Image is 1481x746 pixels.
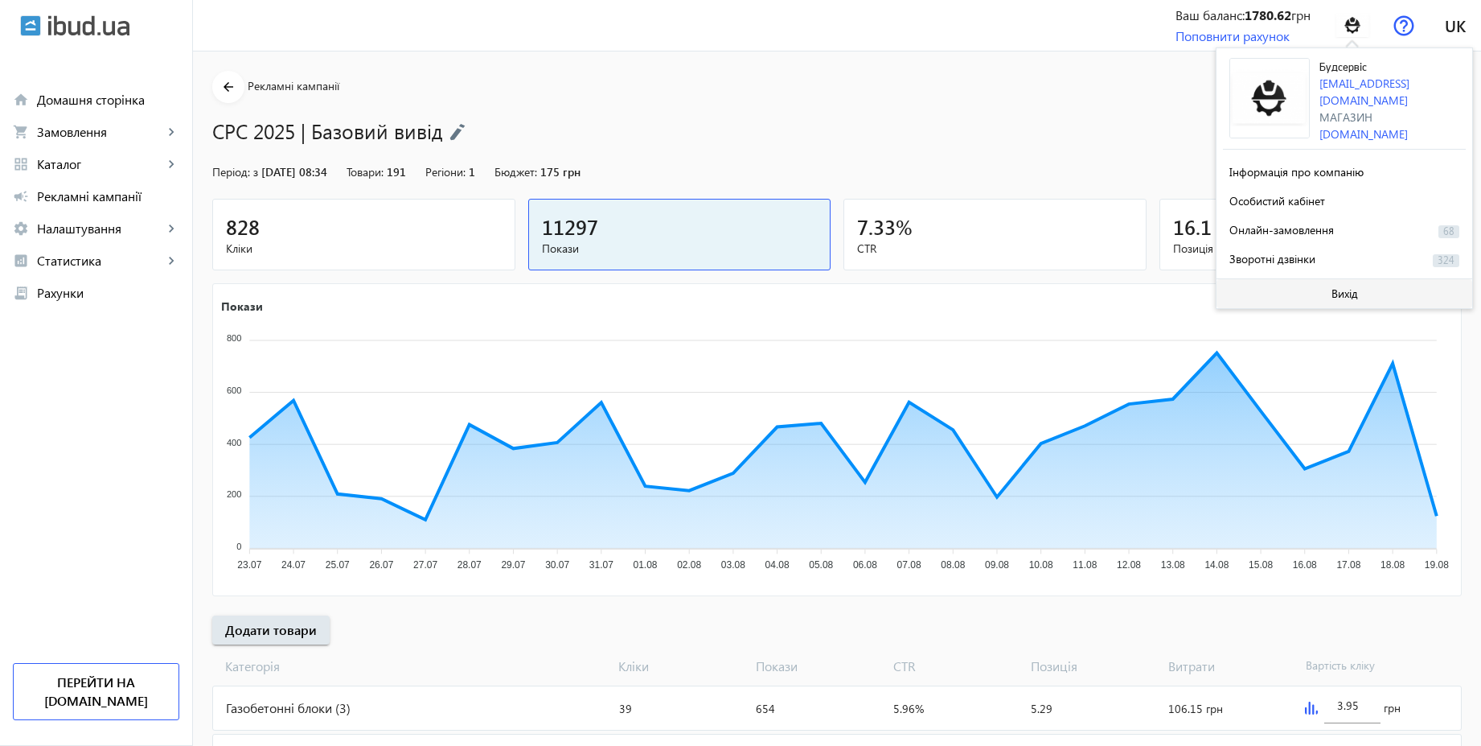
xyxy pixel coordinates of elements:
[226,213,260,240] span: 828
[1204,559,1229,571] tspan: 14.08
[612,657,749,675] span: Кліки
[1073,559,1097,571] tspan: 11.08
[13,156,29,172] mat-icon: grid_view
[1229,222,1334,237] span: Онлайн-замовлення
[326,559,350,571] tspan: 25.07
[236,542,241,551] tspan: 0
[1380,559,1405,571] tspan: 18.08
[237,559,261,571] tspan: 23.07
[1336,559,1360,571] tspan: 17.08
[212,657,612,675] span: Категорія
[219,77,239,97] mat-icon: arrow_back
[897,559,921,571] tspan: 07.08
[1299,657,1437,675] span: Вартість кліку
[227,333,241,343] tspan: 800
[887,657,1024,675] span: CTR
[13,285,29,301] mat-icon: receipt_long
[13,663,179,720] a: Перейти на [DOMAIN_NAME]
[545,559,569,571] tspan: 30.07
[1445,15,1466,35] span: uk
[226,241,502,257] span: Кліки
[48,15,129,36] img: ibud_text.svg
[542,241,818,257] span: Покази
[1168,701,1223,716] span: 106.15 грн
[1229,193,1325,208] span: Особистий кабінет
[619,701,632,716] span: 39
[1161,559,1185,571] tspan: 13.08
[1162,657,1299,675] span: Витрати
[1425,559,1449,571] tspan: 19.08
[1223,156,1466,185] button: Інформація про компанію
[227,438,241,447] tspan: 400
[1173,241,1449,257] span: Позиція
[212,117,1360,145] h1: CPC 2025 | Базовий вивід
[1393,15,1414,36] img: help.svg
[633,559,657,571] tspan: 01.08
[227,489,241,499] tspan: 200
[212,164,258,179] span: Період: з
[1293,559,1317,571] tspan: 16.08
[248,78,339,93] span: Рекламні кампанії
[261,164,327,179] span: [DATE] 08:34
[225,621,317,639] span: Додати товари
[1216,279,1472,308] button: Вихід
[13,221,29,237] mat-icon: settings
[1229,58,1310,138] img: 100226752caaf8b93c8917683337177-2763fb0b4e.png
[1223,243,1466,272] button: Зворотні дзвінки324
[1245,6,1291,23] b: 1780.62
[13,124,29,140] mat-icon: shopping_cart
[1173,213,1212,240] span: 16.1
[281,559,306,571] tspan: 24.07
[1229,251,1315,266] span: Зворотні дзвінки
[853,559,877,571] tspan: 06.08
[1249,559,1273,571] tspan: 15.08
[469,164,475,179] span: 1
[347,164,384,179] span: Товари:
[1229,164,1364,179] span: Інформація про компанію
[37,285,179,301] span: Рахунки
[1305,702,1318,715] img: graph.svg
[857,241,1133,257] span: CTR
[1319,76,1409,108] a: [EMAIL_ADDRESS][DOMAIN_NAME]
[540,164,581,179] span: 175 грн
[1024,657,1162,675] span: Позиція
[677,559,701,571] tspan: 02.08
[457,559,482,571] tspan: 28.07
[1029,559,1053,571] tspan: 10.08
[985,559,1009,571] tspan: 09.08
[387,164,406,179] span: 191
[37,221,163,237] span: Налаштування
[163,124,179,140] mat-icon: keyboard_arrow_right
[37,124,163,140] span: Замовлення
[1175,6,1311,24] div: Ваш баланс: грн
[212,616,330,645] button: Додати товари
[20,15,41,36] img: ibud.svg
[1223,185,1466,214] button: Особистий кабінет
[589,559,613,571] tspan: 31.07
[501,559,525,571] tspan: 29.07
[809,559,833,571] tspan: 05.08
[1031,701,1052,716] span: 5.29
[37,156,163,172] span: Каталог
[37,253,163,269] span: Статистика
[1319,109,1466,126] div: Магазин
[163,253,179,269] mat-icon: keyboard_arrow_right
[1331,287,1358,300] span: Вихід
[1175,27,1290,44] a: Поповнити рахунок
[749,657,887,675] span: Покази
[1384,700,1401,716] span: грн
[37,92,179,108] span: Домашня сторінка
[1223,214,1466,243] button: Онлайн-замовлення68
[896,213,913,240] span: %
[163,156,179,172] mat-icon: keyboard_arrow_right
[893,701,924,716] span: 5.96%
[13,92,29,108] mat-icon: home
[1335,7,1371,43] img: 100226752caaf8b93c8917683337177-2763fb0b4e.png
[1319,62,1367,73] span: Будсервіс
[1433,254,1459,267] span: 324
[13,188,29,204] mat-icon: campaign
[765,559,790,571] tspan: 04.08
[13,253,29,269] mat-icon: analytics
[1438,225,1459,238] span: 68
[494,164,537,179] span: Бюджет:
